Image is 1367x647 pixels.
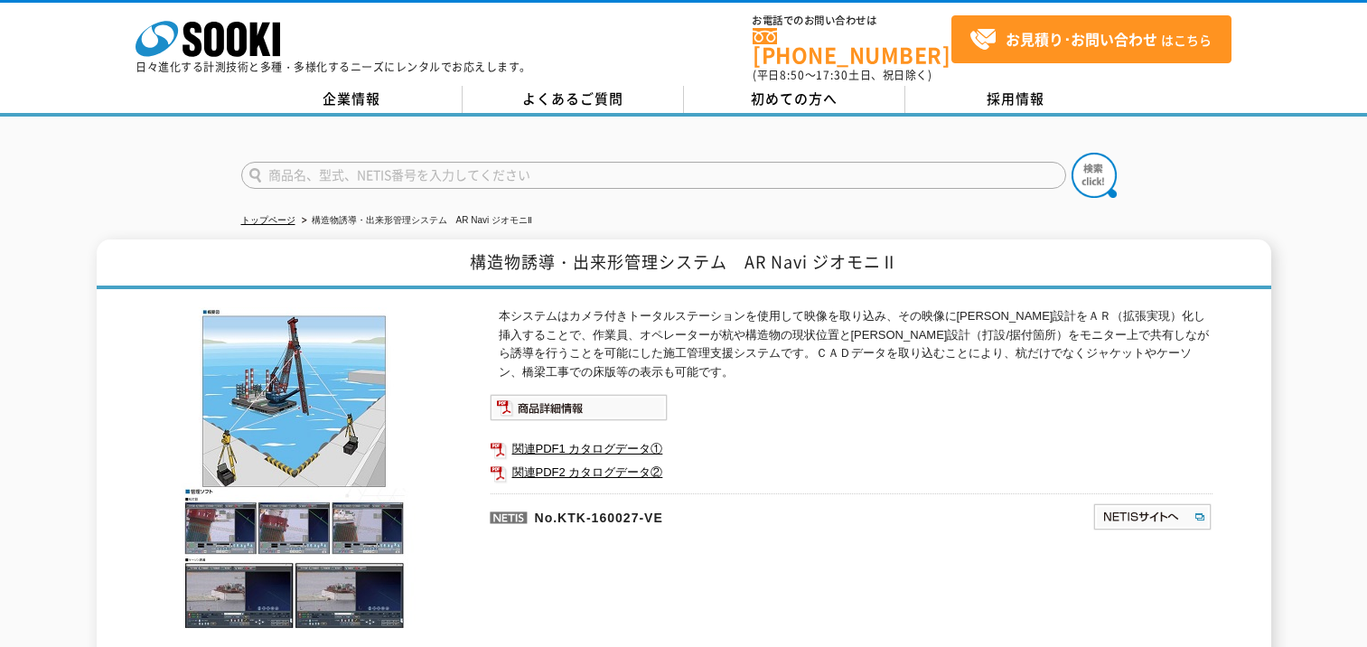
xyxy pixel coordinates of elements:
[490,437,1213,461] a: 関連PDF1 カタログデータ①
[241,162,1066,189] input: 商品名、型式、NETIS番号を入力してください
[969,26,1212,53] span: はこちら
[490,461,1213,484] a: 関連PDF2 カタログデータ②
[136,61,531,72] p: 日々進化する計測技術と多種・多様化するニーズにレンタルでお応えします。
[684,86,905,113] a: 初めての方へ
[780,67,805,83] span: 8:50
[816,67,848,83] span: 17:30
[753,28,951,65] a: [PHONE_NUMBER]
[753,67,932,83] span: (平日 ～ 土日、祝日除く)
[1006,28,1157,50] strong: お見積り･お問い合わせ
[241,86,463,113] a: 企業情報
[97,239,1271,289] h1: 構造物誘導・出来形管理システム AR Navi ジオモニⅡ
[905,86,1127,113] a: 採用情報
[951,15,1231,63] a: お見積り･お問い合わせはこちら
[155,307,435,630] img: 構造物誘導・出来形管理システム AR Navi ジオモニⅡ
[1072,153,1117,198] img: btn_search.png
[1092,502,1213,531] img: NETISサイトへ
[490,394,668,421] img: 商品詳細情報システム
[463,86,684,113] a: よくあるご質問
[499,307,1213,382] p: 本システムはカメラ付きトータルステーションを使用して映像を取り込み、その映像に[PERSON_NAME]設計をＡＲ（拡張実現）化し挿入することで、作業員、オペレーターが杭や構造物の現状位置と[P...
[490,493,918,537] p: No.KTK-160027-VE
[298,211,532,230] li: 構造物誘導・出来形管理システム AR Navi ジオモニⅡ
[241,215,295,225] a: トップページ
[753,15,951,26] span: お電話でのお問い合わせは
[751,89,838,108] span: 初めての方へ
[490,404,668,417] a: 商品詳細情報システム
